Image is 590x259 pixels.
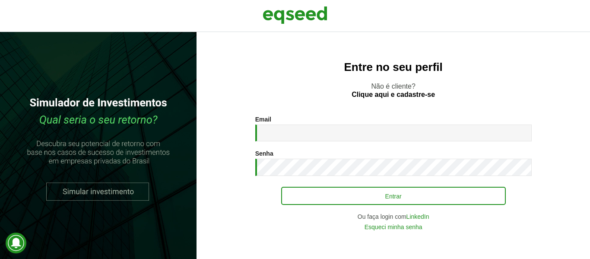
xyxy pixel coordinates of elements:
[255,116,271,122] label: Email
[263,4,327,26] img: EqSeed Logo
[406,214,429,220] a: LinkedIn
[214,61,573,74] h2: Entre no seu perfil
[352,91,435,98] a: Clique aqui e cadastre-se
[255,150,273,157] label: Senha
[365,224,422,230] a: Esqueci minha senha
[281,187,506,205] button: Entrar
[214,82,573,99] p: Não é cliente?
[255,214,532,220] div: Ou faça login com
